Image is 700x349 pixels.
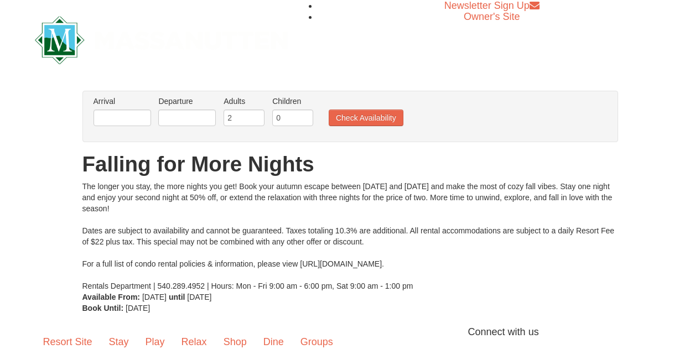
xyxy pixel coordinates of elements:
strong: until [169,293,185,301]
button: Check Availability [329,110,403,126]
img: Massanutten Resort Logo [35,16,288,64]
label: Adults [224,96,265,107]
h1: Falling for More Nights [82,153,618,175]
span: [DATE] [187,293,211,301]
a: Owner's Site [464,11,520,22]
p: Connect with us [35,325,666,340]
span: [DATE] [126,304,150,312]
strong: Book Until: [82,304,124,312]
a: Massanutten Resort [35,25,288,51]
strong: Available From: [82,293,141,301]
span: [DATE] [142,293,167,301]
div: The longer you stay, the more nights you get! Book your autumn escape between [DATE] and [DATE] a... [82,181,618,291]
label: Arrival [94,96,151,107]
label: Departure [158,96,216,107]
label: Children [272,96,313,107]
